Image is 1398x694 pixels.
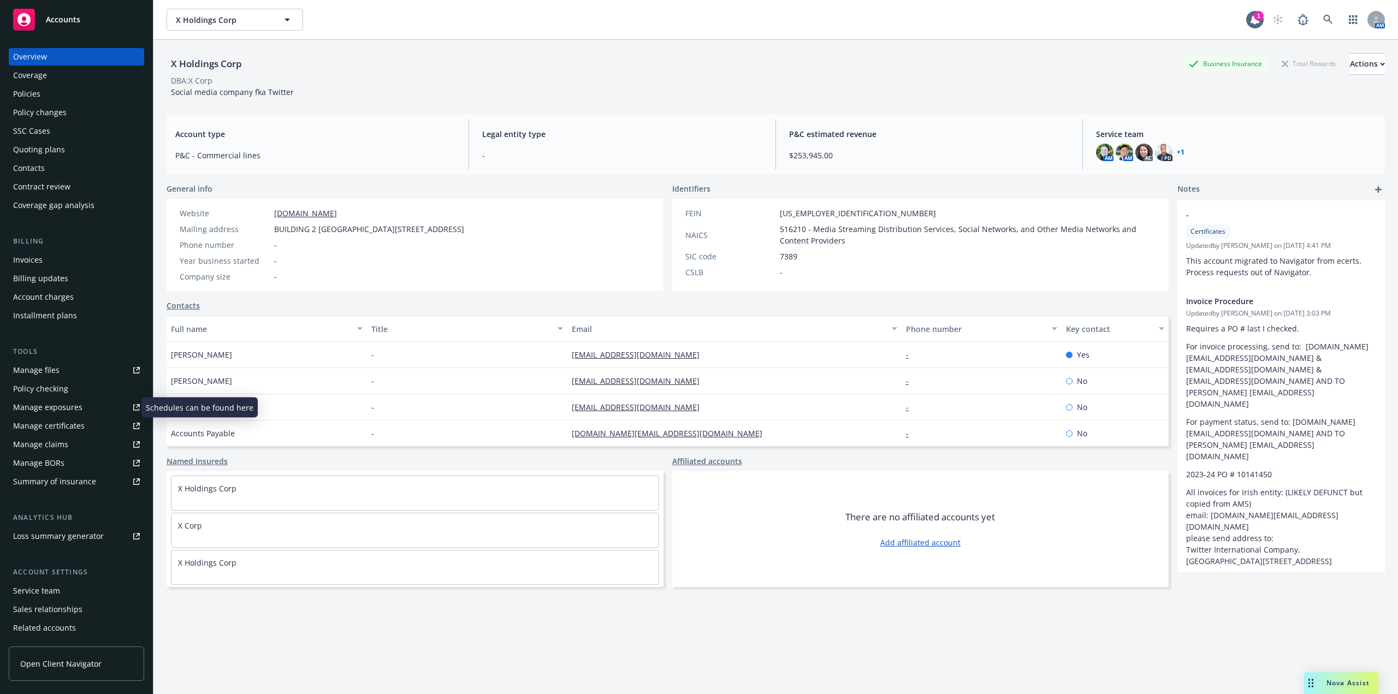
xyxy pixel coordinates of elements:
a: Service team [9,582,144,600]
a: Invoices [9,251,144,269]
div: 1 [1254,11,1264,21]
span: - [274,271,277,282]
span: This account migrated to Navigator from ecerts. Process requests out of Navigator. [1186,256,1364,277]
a: Policies [9,85,144,103]
span: Legal entity type [482,128,762,140]
button: Nova Assist [1304,672,1378,694]
a: SSC Cases [9,122,144,140]
div: SSC Cases [13,122,50,140]
a: [EMAIL_ADDRESS][DOMAIN_NAME] [572,376,708,386]
div: Company size [180,271,270,282]
span: Account type [175,128,455,140]
div: Policy checking [13,380,68,398]
a: [EMAIL_ADDRESS][DOMAIN_NAME] [572,349,708,360]
p: For invoice processing, send to: [DOMAIN_NAME][EMAIL_ADDRESS][DOMAIN_NAME] & [EMAIL_ADDRESS][DOMA... [1186,341,1376,410]
div: Manage certificates [13,417,85,435]
button: Title [367,316,567,342]
div: CSLB [685,266,775,278]
a: Summary of insurance [9,473,144,490]
a: X Holdings Corp [178,483,236,494]
div: Contacts [13,159,45,177]
a: Start snowing [1267,9,1289,31]
div: Coverage gap analysis [13,197,94,214]
div: Phone number [906,323,1046,335]
div: Manage exposures [13,399,82,416]
span: [PERSON_NAME] [171,349,232,360]
a: Add affiliated account [880,537,961,548]
p: Requires a PO # last I checked. [1186,323,1376,334]
a: Related accounts [9,619,144,637]
div: Title [371,323,551,335]
a: +1 [1177,149,1184,156]
a: Installment plans [9,307,144,324]
span: X Holdings Corp [176,14,270,26]
span: P&C estimated revenue [789,128,1069,140]
div: Manage files [13,361,60,379]
p: 2023-24 PO # 10141450 [1186,468,1376,480]
span: P&C - Commercial lines [175,150,455,161]
button: Key contact [1062,316,1169,342]
span: Updated by [PERSON_NAME] on [DATE] 4:41 PM [1186,241,1376,251]
a: Quoting plans [9,141,144,158]
span: Accounts Payable [171,428,235,439]
span: Open Client Navigator [20,658,102,669]
a: Sales relationships [9,601,144,618]
a: Named insureds [167,455,228,467]
a: Manage files [9,361,144,379]
div: Full name [171,323,351,335]
a: Policy changes [9,104,144,121]
span: - [371,401,374,413]
span: $253,945.00 [789,150,1069,161]
div: Loss summary generator [13,527,104,545]
img: photo [1155,144,1172,161]
button: Actions [1350,53,1385,75]
img: photo [1135,144,1153,161]
span: 7389 [780,251,797,262]
a: Contacts [167,300,200,311]
a: Policy checking [9,380,144,398]
div: Policy changes [13,104,67,121]
div: Drag to move [1304,672,1318,694]
div: Policies [13,85,40,103]
div: Total Rewards [1276,57,1341,70]
div: X Holdings Corp [167,57,246,71]
span: Notes [1177,183,1200,196]
div: DBA: X Corp [171,75,212,86]
div: Website [180,207,270,219]
span: Accounts [46,15,80,24]
a: - [906,349,917,360]
div: Invoice ProcedureUpdatedby [PERSON_NAME] on [DATE] 3:03 PMRequires a PO # last I checked.For invo... [1177,287,1385,576]
span: [PERSON_NAME] [171,375,232,387]
div: Manage BORs [13,454,64,472]
span: 516210 - Media Streaming Distribution Services, Social Networks, and Other Media Networks and Con... [780,223,1156,246]
button: Email [567,316,902,342]
a: Contract review [9,178,144,195]
div: Tools [9,346,144,357]
div: Billing [9,236,144,247]
a: Coverage gap analysis [9,197,144,214]
div: Account settings [9,567,144,578]
div: Actions [1350,54,1385,74]
a: Contacts [9,159,144,177]
a: Report a Bug [1292,9,1314,31]
span: Yes [1077,349,1089,360]
div: Billing updates [13,270,68,287]
span: There are no affiliated accounts yet [845,511,995,524]
span: BUILDING 2 [GEOGRAPHIC_DATA][STREET_ADDRESS] [274,223,464,235]
span: Certificates [1190,227,1225,236]
div: Analytics hub [9,512,144,523]
a: - [906,402,917,412]
a: Coverage [9,67,144,84]
a: Billing updates [9,270,144,287]
a: Search [1317,9,1339,31]
div: Phone number [180,239,270,251]
a: Manage certificates [9,417,144,435]
span: - [274,255,277,266]
a: Loss summary generator [9,527,144,545]
a: Manage claims [9,436,144,453]
div: -CertificatesUpdatedby [PERSON_NAME] on [DATE] 4:41 PMThis account migrated to Navigator from ece... [1177,200,1385,287]
a: add [1372,183,1385,196]
a: Affiliated accounts [672,455,742,467]
div: Related accounts [13,619,76,637]
span: Service team [1096,128,1376,140]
